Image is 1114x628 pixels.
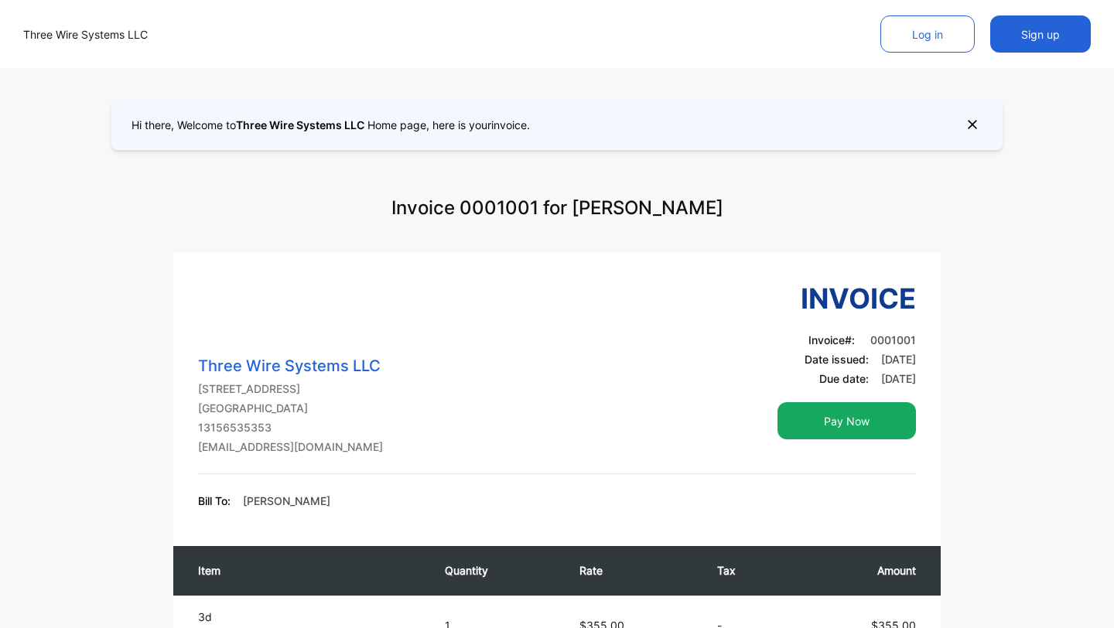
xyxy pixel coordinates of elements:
span: Due date: [819,372,869,385]
p: [PERSON_NAME] [243,493,330,509]
span: [DATE] [881,372,916,385]
p: Three Wire Systems LLC [23,26,148,43]
p: 13156535353 [198,419,383,435]
span: Date issued: [805,353,869,366]
p: [GEOGRAPHIC_DATA] [198,400,383,416]
p: Bill To: [198,493,231,509]
button: Pay Now [777,402,916,439]
p: [EMAIL_ADDRESS][DOMAIN_NAME] [198,439,383,455]
p: 3d [198,609,417,625]
p: Rate [579,562,686,579]
button: Sign up [990,15,1091,53]
span: [DATE] [881,353,916,366]
p: Amount [807,562,916,579]
button: Log in [880,15,975,53]
h3: Invoice [777,278,916,319]
p: Invoice 0001001 for [PERSON_NAME] [391,179,723,237]
p: [STREET_ADDRESS] [198,381,383,397]
p: Tax [717,562,776,579]
p: Three Wire Systems LLC [198,354,383,377]
span: Invoice #: [808,333,858,346]
p: Hi there, Welcome to Home page, here is your invoice . [132,117,530,133]
p: Quantity [445,562,548,579]
p: Item [198,562,414,579]
span: Three Wire Systems LLC [236,118,364,131]
span: 0001001 [870,333,916,346]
